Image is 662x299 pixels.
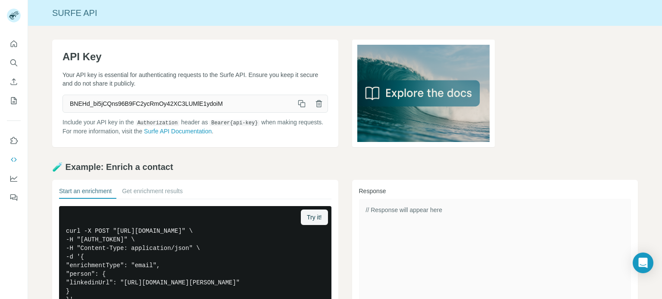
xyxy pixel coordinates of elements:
[62,50,328,64] h1: API Key
[359,187,631,195] h3: Response
[7,36,21,52] button: Quick start
[63,96,293,111] span: BNEHd_bi5jCQns96B9FC2ycRmOy42XC3LUMlE1ydoiM
[307,213,322,222] span: Try it!
[366,207,442,213] span: // Response will appear here
[209,120,259,126] code: Bearer {api-key}
[7,152,21,167] button: Use Surfe API
[62,71,328,88] p: Your API key is essential for authenticating requests to the Surfe API. Ensure you keep it secure...
[136,120,180,126] code: Authorization
[62,118,328,136] p: Include your API key in the header as when making requests. For more information, visit the .
[7,133,21,148] button: Use Surfe on LinkedIn
[28,7,662,19] div: Surfe API
[144,128,212,135] a: Surfe API Documentation
[7,55,21,71] button: Search
[633,253,653,273] div: Open Intercom Messenger
[59,187,112,199] button: Start an enrichment
[7,171,21,186] button: Dashboard
[7,93,21,108] button: My lists
[7,74,21,89] button: Enrich CSV
[7,190,21,205] button: Feedback
[122,187,183,199] button: Get enrichment results
[301,210,328,225] button: Try it!
[52,161,638,173] h2: 🧪 Example: Enrich a contact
